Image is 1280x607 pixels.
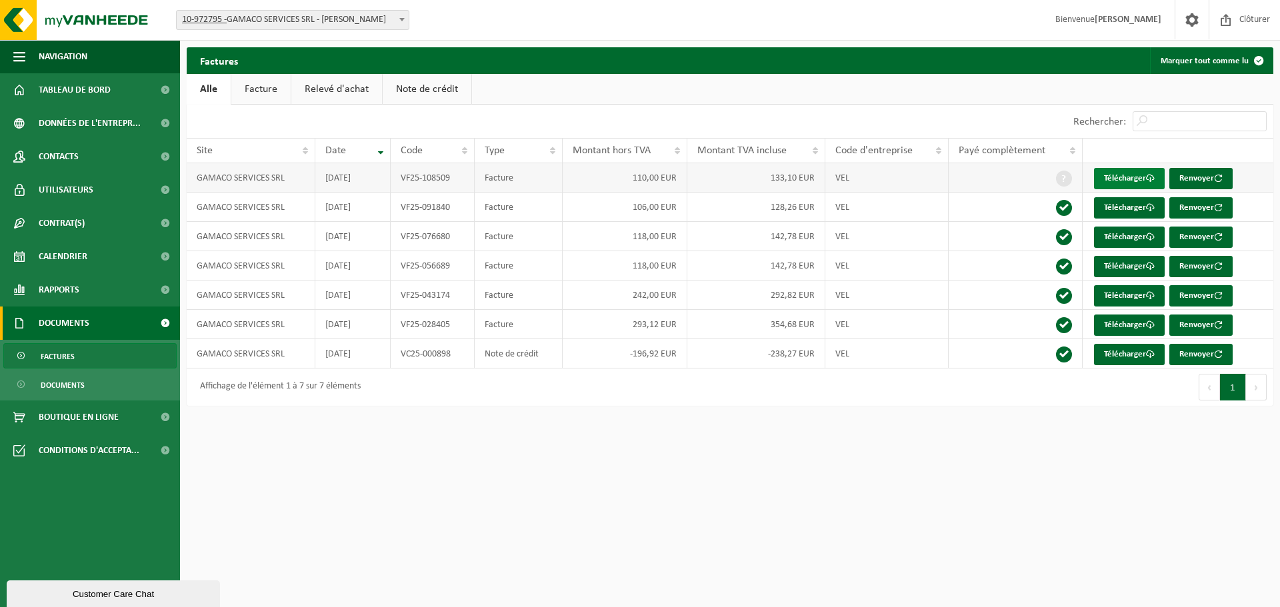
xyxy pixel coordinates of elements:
a: Télécharger [1094,168,1165,189]
td: GAMACO SERVICES SRL [187,163,315,193]
td: 106,00 EUR [563,193,687,222]
td: [DATE] [315,163,391,193]
td: VEL [825,193,949,222]
td: -196,92 EUR [563,339,687,368]
span: Montant TVA incluse [697,145,787,156]
span: Payé complètement [959,145,1045,156]
td: GAMACO SERVICES SRL [187,222,315,251]
td: VF25-043174 [391,281,474,310]
span: Site [197,145,213,156]
span: 10-972795 - GAMACO SERVICES SRL - JANDRAIN-JANDRENOUILLE [176,10,409,30]
span: Documents [41,372,85,398]
a: Télécharger [1094,256,1165,277]
td: Facture [475,193,563,222]
span: Tableau de bord [39,73,111,107]
a: Relevé d'achat [291,74,382,105]
a: Télécharger [1094,314,1165,336]
td: 293,12 EUR [563,310,687,339]
td: 142,78 EUR [687,251,825,281]
td: VEL [825,310,949,339]
td: VEL [825,222,949,251]
button: 1 [1220,374,1246,400]
td: 110,00 EUR [563,163,687,193]
td: 133,10 EUR [687,163,825,193]
td: Facture [475,163,563,193]
span: 10-972795 - GAMACO SERVICES SRL - JANDRAIN-JANDRENOUILLE [177,11,409,29]
h2: Factures [187,47,251,73]
td: [DATE] [315,310,391,339]
td: [DATE] [315,251,391,281]
button: Previous [1199,374,1220,400]
td: Facture [475,222,563,251]
span: Date [325,145,346,156]
td: Facture [475,310,563,339]
button: Next [1246,374,1267,400]
td: [DATE] [315,281,391,310]
button: Renvoyer [1169,256,1233,277]
td: [DATE] [315,193,391,222]
a: Facture [231,74,291,105]
span: Boutique en ligne [39,400,119,434]
a: Télécharger [1094,227,1165,248]
td: VEL [825,251,949,281]
button: Renvoyer [1169,314,1233,336]
button: Renvoyer [1169,168,1233,189]
td: VEL [825,281,949,310]
button: Renvoyer [1169,285,1233,306]
td: Note de crédit [475,339,563,368]
span: Conditions d'accepta... [39,434,139,467]
td: [DATE] [315,339,391,368]
span: Calendrier [39,240,87,273]
td: VF25-056689 [391,251,474,281]
span: Contrat(s) [39,207,85,240]
td: [DATE] [315,222,391,251]
span: Utilisateurs [39,173,93,207]
span: Factures [41,344,75,369]
td: VC25-000898 [391,339,474,368]
span: Rapports [39,273,79,306]
span: Navigation [39,40,87,73]
td: VF25-076680 [391,222,474,251]
td: GAMACO SERVICES SRL [187,281,315,310]
span: Contacts [39,140,79,173]
span: Code d'entreprise [835,145,913,156]
td: GAMACO SERVICES SRL [187,310,315,339]
span: Type [485,145,505,156]
td: VF25-108509 [391,163,474,193]
button: Renvoyer [1169,197,1233,219]
div: Affichage de l'élément 1 à 7 sur 7 éléments [193,375,361,399]
td: GAMACO SERVICES SRL [187,339,315,368]
td: Facture [475,281,563,310]
td: VF25-091840 [391,193,474,222]
td: 242,00 EUR [563,281,687,310]
a: Factures [3,343,177,368]
a: Alle [187,74,231,105]
button: Renvoyer [1169,227,1233,248]
span: Documents [39,306,89,340]
td: 142,78 EUR [687,222,825,251]
strong: [PERSON_NAME] [1095,15,1161,25]
a: Note de crédit [383,74,471,105]
td: 128,26 EUR [687,193,825,222]
td: VEL [825,339,949,368]
td: 354,68 EUR [687,310,825,339]
a: Documents [3,372,177,397]
a: Télécharger [1094,344,1165,365]
label: Rechercher: [1073,117,1126,127]
button: Renvoyer [1169,344,1233,365]
td: VF25-028405 [391,310,474,339]
span: Données de l'entrepr... [39,107,141,140]
a: Télécharger [1094,285,1165,306]
td: GAMACO SERVICES SRL [187,193,315,222]
button: Marquer tout comme lu [1150,47,1272,74]
td: 118,00 EUR [563,222,687,251]
td: GAMACO SERVICES SRL [187,251,315,281]
td: -238,27 EUR [687,339,825,368]
tcxspan: Call 10-972795 - via 3CX [182,15,227,25]
td: 292,82 EUR [687,281,825,310]
td: VEL [825,163,949,193]
td: Facture [475,251,563,281]
td: 118,00 EUR [563,251,687,281]
a: Télécharger [1094,197,1165,219]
